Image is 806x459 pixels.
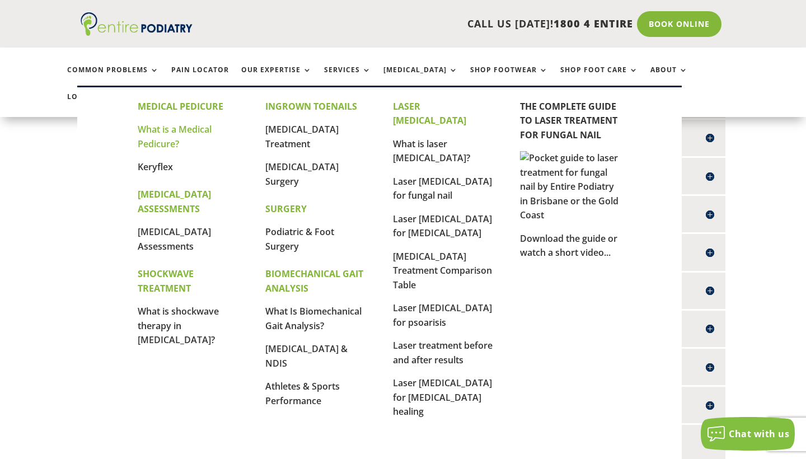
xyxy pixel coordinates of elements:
[650,66,688,90] a: About
[383,66,458,90] a: [MEDICAL_DATA]
[81,12,193,36] img: logo (1)
[393,175,492,202] a: Laser [MEDICAL_DATA] for fungal nail
[138,226,211,252] a: [MEDICAL_DATA] Assessments
[393,302,492,329] a: Laser [MEDICAL_DATA] for psoarisis
[637,11,721,37] a: Book Online
[324,66,371,90] a: Services
[520,100,617,141] a: THE COMPLETE GUIDE TO LASER TREATMENT FOR FUNGAL NAIL
[393,213,492,240] a: Laser [MEDICAL_DATA] for [MEDICAL_DATA]
[265,343,348,369] a: [MEDICAL_DATA] & NDIS
[520,151,621,223] img: Pocket guide to laser treatment for fungal nail by Entire Podiatry in Brisbane or the Gold Coast
[554,17,633,30] span: 1800 4 ENTIRE
[393,100,466,127] strong: LASER [MEDICAL_DATA]
[393,138,470,165] a: What is laser [MEDICAL_DATA]?
[265,380,340,407] a: Athletes & Sports Performance
[265,100,357,113] strong: INGROWN TOENAILS
[138,161,173,173] a: Keryflex
[265,268,363,294] strong: BIOMECHANICAL GAIT ANALYSIS
[265,203,307,215] strong: SURGERY
[138,305,219,346] a: What is shockwave therapy in [MEDICAL_DATA]?
[138,100,223,113] strong: MEDICAL PEDICURE
[265,226,334,252] a: Podiatric & Foot Surgery
[265,305,362,332] a: What Is Biomechanical Gait Analysis?
[81,27,193,38] a: Entire Podiatry
[701,417,795,451] button: Chat with us
[520,232,617,259] a: Download the guide or watch a short video...
[729,428,789,440] span: Chat with us
[470,66,548,90] a: Shop Footwear
[138,188,211,215] strong: [MEDICAL_DATA] ASSESSMENTS
[265,123,339,150] a: [MEDICAL_DATA] Treatment
[67,66,159,90] a: Common Problems
[241,66,312,90] a: Our Expertise
[138,123,212,150] a: What is a Medical Pedicure?
[393,339,493,366] a: Laser treatment before and after results
[171,66,229,90] a: Pain Locator
[393,250,492,291] a: [MEDICAL_DATA] Treatment Comparison Table
[67,93,123,117] a: Locations
[265,161,339,188] a: [MEDICAL_DATA] Surgery
[229,17,633,31] p: CALL US [DATE]!
[560,66,638,90] a: Shop Foot Care
[393,377,492,418] a: Laser [MEDICAL_DATA] for [MEDICAL_DATA] healing
[138,268,194,294] strong: SHOCKWAVE TREATMENT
